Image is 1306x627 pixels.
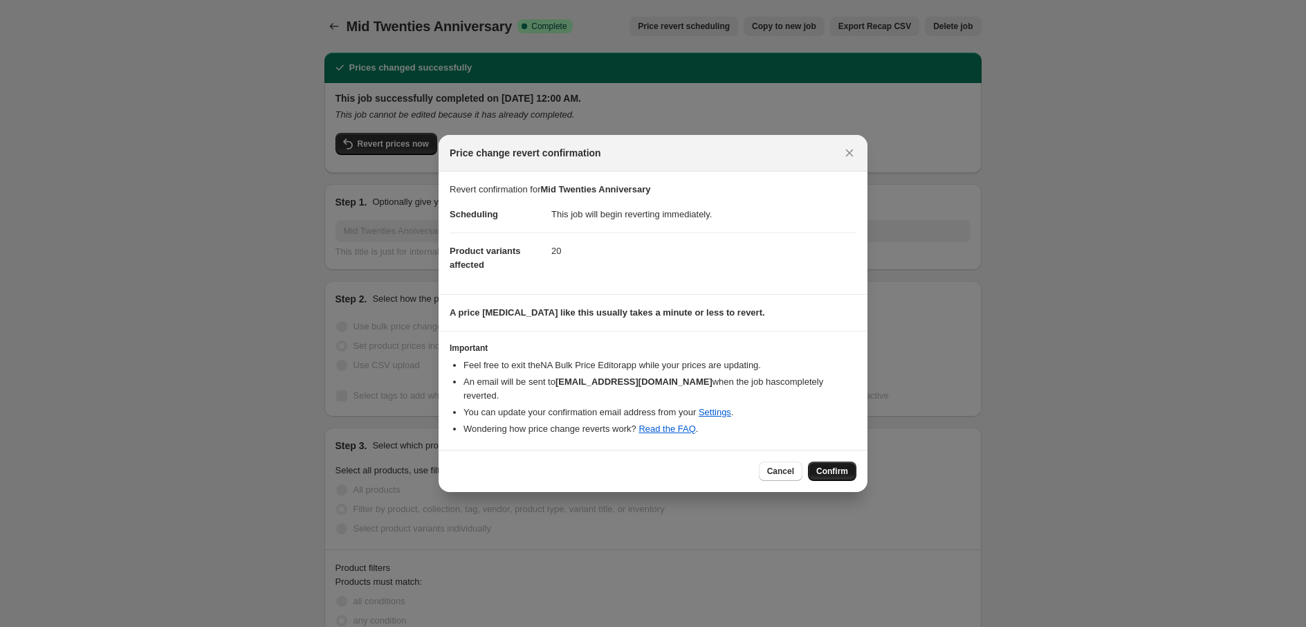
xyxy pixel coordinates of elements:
[555,376,712,387] b: [EMAIL_ADDRESS][DOMAIN_NAME]
[816,466,848,477] span: Confirm
[450,183,856,197] p: Revert confirmation for
[450,146,601,160] span: Price change revert confirmation
[463,406,856,419] li: You can update your confirmation email address from your .
[463,422,856,436] li: Wondering how price change reverts work? .
[759,462,802,481] button: Cancel
[463,375,856,403] li: An email will be sent to when the job has completely reverted .
[450,343,856,354] h3: Important
[463,358,856,372] li: Feel free to exit the NA Bulk Price Editor app while your prices are updating.
[450,307,765,318] b: A price [MEDICAL_DATA] like this usually takes a minute or less to revert.
[840,143,859,163] button: Close
[699,407,731,417] a: Settings
[638,424,695,434] a: Read the FAQ
[541,184,651,194] b: Mid Twenties Anniversary
[808,462,856,481] button: Confirm
[450,246,521,270] span: Product variants affected
[450,209,498,219] span: Scheduling
[551,233,856,269] dd: 20
[551,197,856,233] dd: This job will begin reverting immediately.
[767,466,794,477] span: Cancel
